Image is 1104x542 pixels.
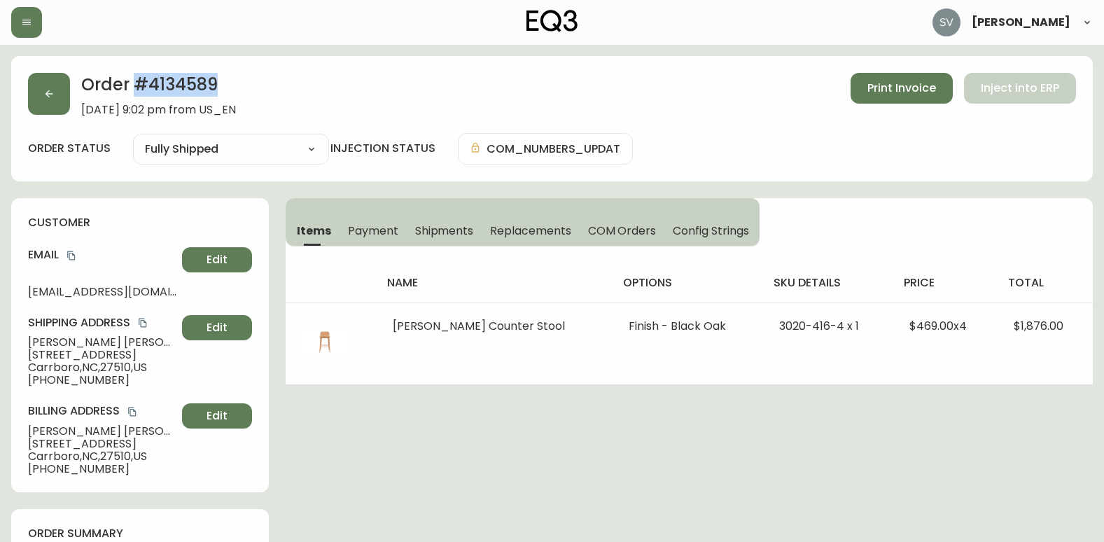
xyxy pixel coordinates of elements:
h4: price [904,275,986,291]
span: [STREET_ADDRESS] [28,349,176,361]
span: Config Strings [673,223,748,238]
span: Replacements [490,223,571,238]
h4: options [623,275,751,291]
h4: injection status [330,141,435,156]
h4: name [387,275,601,291]
h4: sku details [774,275,881,291]
span: Items [297,223,331,238]
button: copy [64,249,78,263]
button: copy [125,405,139,419]
button: Print Invoice [851,73,953,104]
span: [PHONE_NUMBER] [28,463,176,475]
span: [STREET_ADDRESS] [28,438,176,450]
span: $1,876.00 [1014,318,1063,334]
span: Carrboro , NC , 27510 , US [28,450,176,463]
span: Payment [348,223,398,238]
h4: customer [28,215,252,230]
label: order status [28,141,111,156]
span: Print Invoice [867,81,936,96]
li: Finish - Black Oak [629,320,746,333]
h4: Email [28,247,176,263]
h4: order summary [28,526,252,541]
span: COM Orders [588,223,657,238]
span: $469.00 x 4 [909,318,967,334]
img: logo [526,10,578,32]
button: copy [136,316,150,330]
span: [PERSON_NAME] [PERSON_NAME] [28,336,176,349]
span: [PERSON_NAME] [PERSON_NAME] [28,425,176,438]
h4: total [1008,275,1082,291]
span: Shipments [415,223,474,238]
img: 3020-416-400-1-cl49usvvo20pz0114dpcyujec.jpg [302,320,347,365]
span: Carrboro , NC , 27510 , US [28,361,176,374]
img: 0ef69294c49e88f033bcbeb13310b844 [932,8,960,36]
h2: Order # 4134589 [81,73,236,104]
h4: Shipping Address [28,315,176,331]
h4: Billing Address [28,403,176,419]
span: 3020-416-4 x 1 [779,318,859,334]
span: Edit [207,320,228,335]
span: [PERSON_NAME] Counter Stool [393,318,565,334]
button: Edit [182,247,252,272]
span: Edit [207,408,228,424]
span: [PERSON_NAME] [972,17,1070,28]
span: [EMAIL_ADDRESS][DOMAIN_NAME] [28,286,176,298]
span: [DATE] 9:02 pm from US_EN [81,104,236,116]
button: Edit [182,315,252,340]
span: [PHONE_NUMBER] [28,374,176,387]
span: Edit [207,252,228,267]
button: Edit [182,403,252,429]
